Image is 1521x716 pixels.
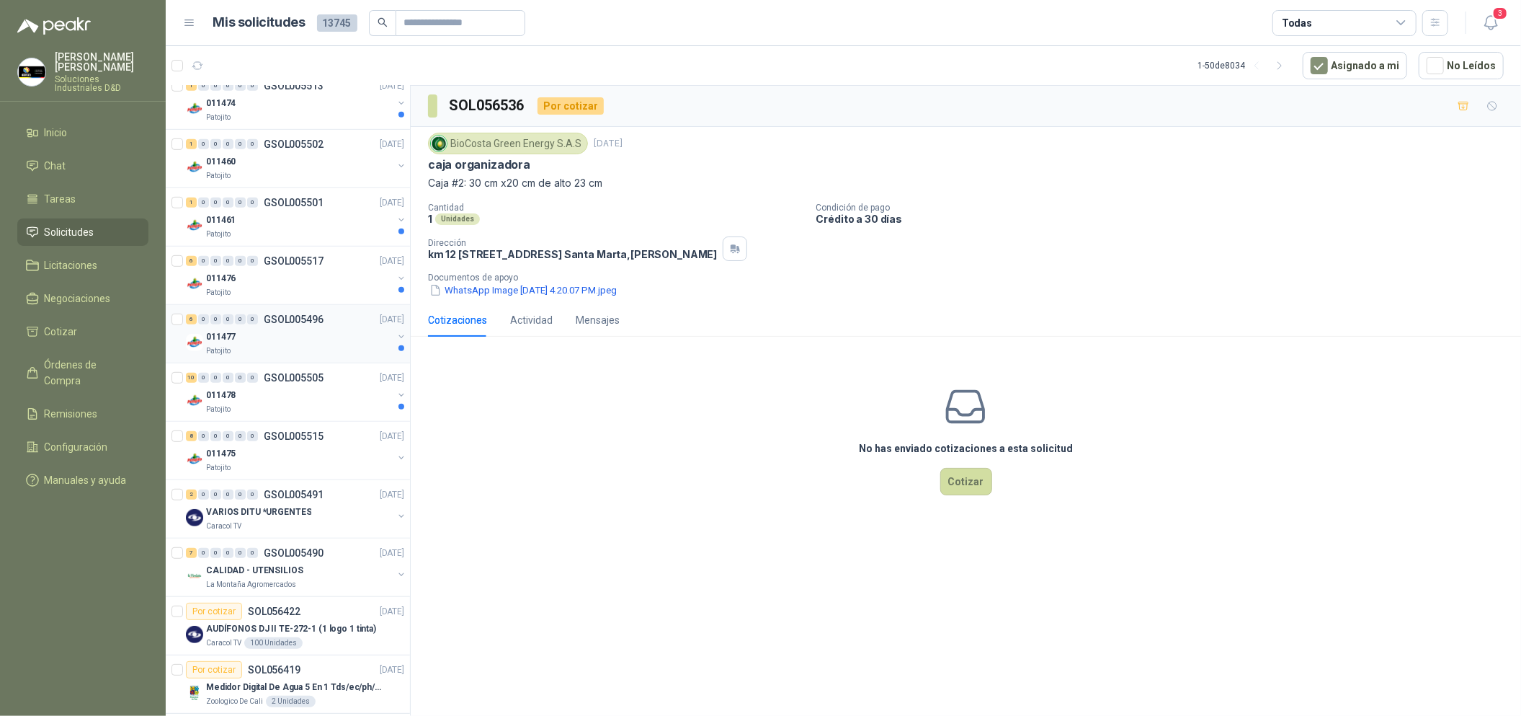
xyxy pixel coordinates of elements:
div: 0 [210,548,221,558]
img: Company Logo [431,136,447,151]
img: Company Logo [186,451,203,468]
div: 6 [186,256,197,266]
p: Medidor Digital De Agua 5 En 1 Tds/ec/ph/salinidad/temperatu [206,681,385,694]
img: Company Logo [186,509,203,526]
div: 0 [198,314,209,324]
span: Licitaciones [45,257,98,273]
div: 0 [210,256,221,266]
p: CALIDAD - UTENSILIOS [206,564,303,578]
span: Negociaciones [45,291,111,306]
div: Todas [1282,15,1312,31]
div: 0 [235,490,246,500]
p: Patojito [206,462,231,474]
div: 0 [210,490,221,500]
div: 0 [198,490,209,500]
p: 011460 [206,155,236,169]
p: 011474 [206,97,236,110]
span: Chat [45,158,66,174]
div: 0 [235,139,246,149]
a: 10 0 0 0 0 0 GSOL005505[DATE] Company Logo011478Patojito [186,369,407,415]
div: Cotizaciones [428,312,487,328]
p: GSOL005502 [264,139,324,149]
img: Company Logo [186,159,203,176]
div: 0 [247,548,258,558]
div: 100 Unidades [244,637,303,649]
h1: Mis solicitudes [213,12,305,33]
a: 6 0 0 0 0 0 GSOL005496[DATE] Company Logo011477Patojito [186,311,407,357]
p: [DATE] [380,79,404,93]
button: 3 [1478,10,1504,36]
button: WhatsApp Image [DATE] 4.20.07 PM.jpeg [428,283,618,298]
p: GSOL005517 [264,256,324,266]
p: 011478 [206,389,236,402]
div: Mensajes [576,312,620,328]
div: 0 [235,256,246,266]
div: 0 [247,490,258,500]
p: VARIOS DITU *URGENTES [206,505,311,519]
div: 0 [235,548,246,558]
div: 0 [247,81,258,91]
p: SOL056419 [248,665,300,675]
span: Órdenes de Compra [45,357,135,389]
p: GSOL005505 [264,373,324,383]
p: [DATE] [380,255,404,268]
span: Tareas [45,191,76,207]
p: Patojito [206,404,231,415]
p: Patojito [206,229,231,240]
p: GSOL005515 [264,431,324,441]
p: Documentos de apoyo [428,273,1515,283]
div: 0 [210,431,221,441]
a: Órdenes de Compra [17,351,148,394]
div: 0 [198,548,209,558]
img: Company Logo [186,684,203,702]
img: Company Logo [186,275,203,293]
div: 0 [198,139,209,149]
p: [DATE] [380,663,404,677]
p: [DATE] [380,196,404,210]
p: [DATE] [380,605,404,619]
a: 2 0 0 0 0 0 GSOL005491[DATE] Company LogoVARIOS DITU *URGENTESCaracol TV [186,486,407,532]
div: 0 [247,139,258,149]
div: 0 [223,81,233,91]
img: Company Logo [186,626,203,643]
span: Inicio [45,125,68,141]
button: Cotizar [940,468,992,495]
div: 0 [223,373,233,383]
span: Remisiones [45,406,98,422]
div: 0 [223,431,233,441]
span: Configuración [45,439,108,455]
p: Patojito [206,112,231,123]
p: Dirección [428,238,717,248]
div: Por cotizar [186,603,242,620]
a: Negociaciones [17,285,148,312]
p: [DATE] [380,430,404,443]
a: Por cotizarSOL056422[DATE] Company LogoAUDÍFONOS DJ II TE-272-1 (1 logo 1 tinta)Caracol TV100 Uni... [166,597,410,655]
a: Cotizar [17,318,148,345]
h3: SOL056536 [449,94,526,117]
div: Por cotizar [186,661,242,679]
div: 0 [198,198,209,208]
a: 6 0 0 0 0 0 GSOL005517[DATE] Company Logo011476Patojito [186,252,407,299]
img: Company Logo [186,567,203,585]
p: Caracol TV [206,521,241,532]
a: 7 0 0 0 0 0 GSOL005490[DATE] Company LogoCALIDAD - UTENSILIOSLa Montaña Agromercados [186,544,407,591]
div: Por cotizar [538,97,604,115]
a: Solicitudes [17,218,148,246]
div: 0 [223,139,233,149]
div: 7 [186,548,197,558]
img: Company Logo [186,100,203,118]
button: No Leídos [1419,52,1504,79]
div: 0 [247,314,258,324]
div: 0 [247,198,258,208]
p: Cantidad [428,203,805,213]
div: 0 [247,373,258,383]
p: La Montaña Agromercados [206,579,296,591]
div: Actividad [510,312,553,328]
div: 0 [210,314,221,324]
div: 8 [186,431,197,441]
div: 0 [198,373,209,383]
div: 0 [210,198,221,208]
span: 13745 [317,14,357,32]
p: SOL056422 [248,606,300,616]
p: Crédito a 30 días [816,213,1515,225]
